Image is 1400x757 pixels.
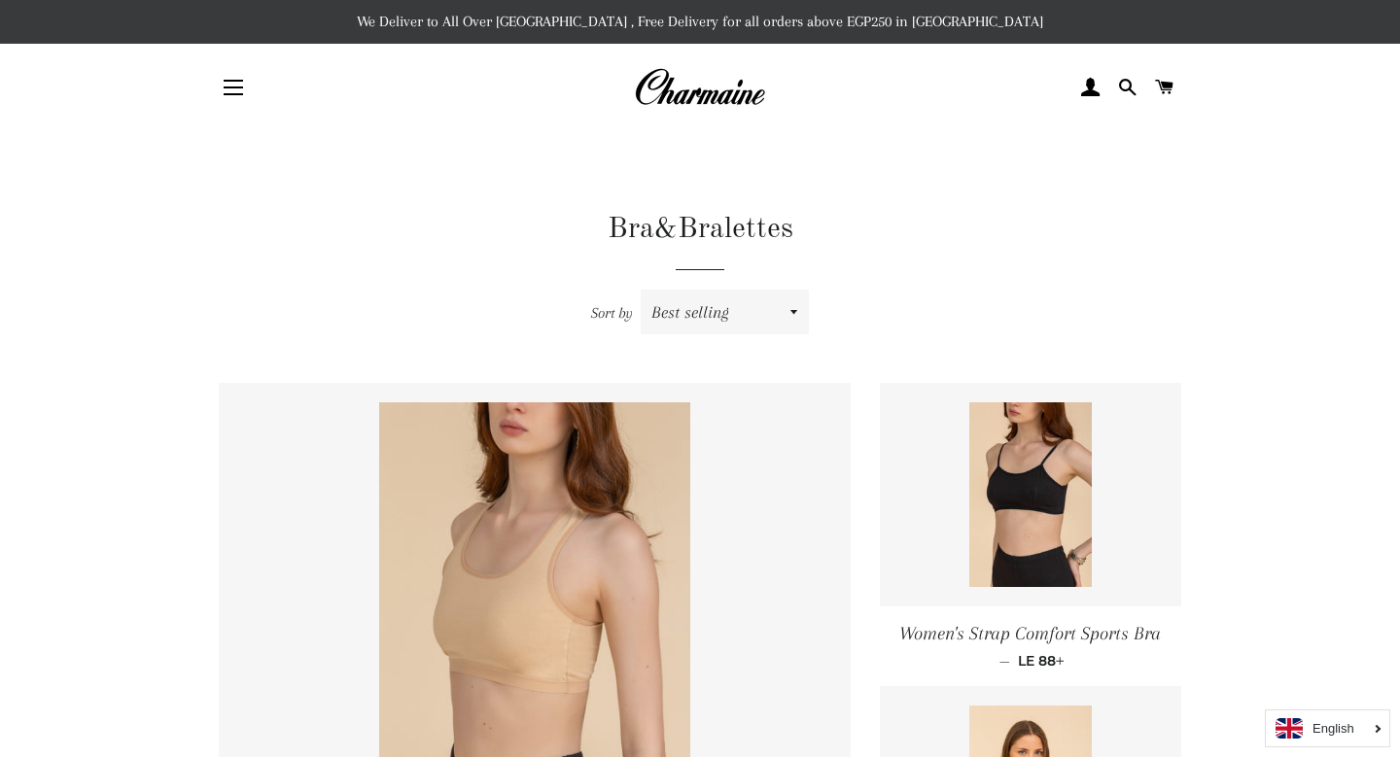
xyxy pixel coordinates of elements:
span: — [999,652,1010,670]
span: Women's Strap Comfort Sports Bra [899,623,1161,644]
span: Sort by [591,304,633,322]
img: Charmaine Egypt [634,66,765,109]
i: English [1312,722,1354,735]
a: Women's Strap Comfort Sports Bra — LE 88 [880,606,1181,686]
h1: Bra&Bralettes [219,209,1181,250]
a: English [1276,718,1380,739]
span: LE 88 [1018,652,1065,670]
